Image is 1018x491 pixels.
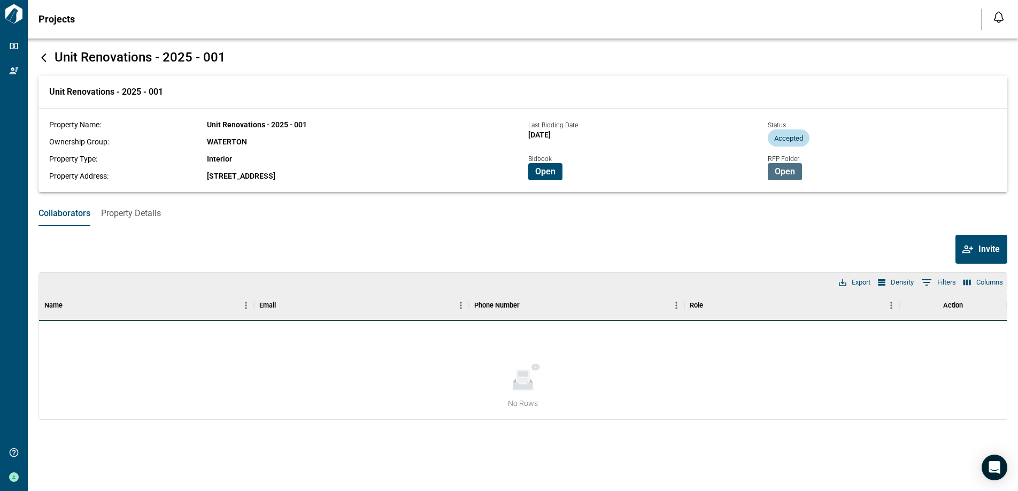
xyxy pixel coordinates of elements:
span: Property Type: [49,155,97,163]
span: Unit Renovations - 2025 - 001 [207,120,307,129]
div: Role [684,290,899,320]
div: Phone Number [469,290,684,320]
button: Show filters [919,274,959,291]
button: Open [528,163,562,180]
span: Bidbook [528,155,552,163]
button: Menu [883,297,899,313]
div: Role [690,290,703,320]
div: base tabs [28,201,1018,226]
span: Accepted [768,134,809,142]
button: Sort [276,298,291,313]
div: Action [943,290,963,320]
div: Action [899,290,1007,320]
button: Export [836,275,873,289]
div: Phone Number [474,290,520,320]
button: Invite [955,235,1007,264]
span: Interior [207,155,232,163]
div: Open Intercom Messenger [982,455,1007,480]
span: Projects [38,14,75,25]
button: Sort [520,298,535,313]
span: Unit Renovations - 2025 - 001 [49,87,163,97]
button: Sort [703,298,718,313]
div: Email [259,290,276,320]
button: Sort [63,298,78,313]
a: Open [768,166,802,176]
span: [STREET_ADDRESS] [207,172,275,180]
span: Invite [978,244,1000,255]
div: Name [39,290,254,320]
div: Email [254,290,469,320]
button: Menu [238,297,254,313]
span: Ownership Group: [49,137,109,146]
button: Select columns [961,275,1006,289]
span: WATERTON [207,137,247,146]
span: [DATE] [528,131,551,139]
span: Collaborators [38,208,90,219]
span: No Rows [508,398,538,409]
button: Menu [453,297,469,313]
button: Open notification feed [990,9,1007,26]
span: Property Address: [49,172,109,180]
span: RFP Folder [768,155,799,163]
span: Last Bidding Date [528,121,578,129]
span: Property Name: [49,120,101,129]
div: Name [44,290,63,320]
button: Density [875,275,916,289]
span: Open [535,166,556,177]
span: Open [775,166,795,177]
span: Unit Renovations - 2025 - 001 [55,50,226,65]
button: Open [768,163,802,180]
span: Status [768,121,786,129]
span: Property Details [101,208,161,219]
a: Open [528,166,562,176]
button: Menu [668,297,684,313]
